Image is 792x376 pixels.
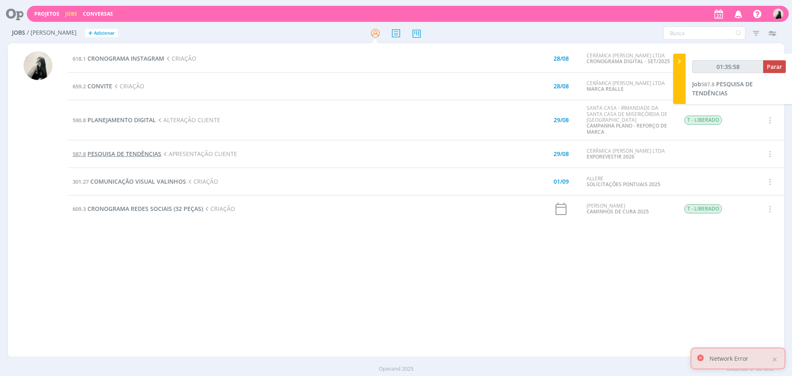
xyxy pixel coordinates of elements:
span: CRONOGRAMA INSTAGRAM [87,54,164,62]
div: CERÂMICA [PERSON_NAME] LTDA [587,53,672,65]
a: CRONOGRAMA DIGITAL - SET/2025 [587,58,670,65]
a: CAMPANHA PLANO - REFORÇO DE MARCA [587,122,667,135]
span: COMUNICAÇÃO VISUAL VALINHOS [90,177,186,185]
span: / [PERSON_NAME] [27,29,77,36]
span: CRIAÇÃO [186,177,218,185]
div: ALLERE [587,176,672,188]
span: 618.1 [73,55,86,62]
a: 590.8PLANEJAMENTO DIGITAL [73,116,156,124]
div: 29/08 [554,151,569,157]
a: Jobs [65,10,77,17]
div: SANTA CASA - IRMANDADE DA SANTA CASA DE MISERICÓRDIA DE [GEOGRAPHIC_DATA] [587,105,672,135]
div: CERÂMICA [PERSON_NAME] LTDA [587,148,672,160]
a: Conversas [83,10,113,17]
span: CRIAÇÃO [203,205,235,213]
a: Projetos [34,10,59,17]
span: 659.2 [73,83,86,90]
button: Conversas [80,11,115,17]
button: R [773,7,784,21]
div: 01/09 [554,179,569,184]
span: ALTERAÇÃO CLIENTE [156,116,220,124]
span: APRESENTAÇÃO CLIENTE [161,150,237,158]
a: Job587.8PESQUISA DE TENDÊNCIAS [692,80,753,97]
a: MARCA REALLE [587,85,624,92]
a: 609.3CRONOGRAMA REDES SOCIAIS (32 PEÇAS) [73,205,203,213]
span: Adicionar [94,31,115,36]
button: +Adicionar [85,29,118,38]
span: PESQUISA DE TENDÊNCIAS [692,80,753,97]
span: Jobs [12,29,25,36]
span: T - LIBERADO [684,116,722,125]
button: Jobs [63,11,80,17]
div: [PERSON_NAME] [587,203,672,215]
img: R [24,51,52,80]
div: 28/08 [554,56,569,61]
span: CRIAÇÃO [164,54,196,62]
span: 587.8 [73,150,86,158]
div: 28/08 [554,83,569,89]
a: 301.27COMUNICAÇÃO VISUAL VALINHOS [73,177,186,185]
p: Network Error [709,354,748,363]
span: PESQUISA DE TENDÊNCIAS [87,150,161,158]
a: EXPOREVESTIR 2026 [587,153,634,160]
a: CAMINHOS DE CURA 2025 [587,208,649,215]
a: 587.8PESQUISA DE TENDÊNCIAS [73,150,161,158]
img: R [773,9,783,19]
span: 590.8 [73,116,86,124]
div: 29/08 [554,117,569,123]
span: PLANEJAMENTO DIGITAL [87,116,156,124]
span: 587.8 [701,80,714,88]
span: CRIAÇÃO [112,82,144,90]
a: 659.2CONVITE [73,82,112,90]
span: + [88,29,92,38]
button: Projetos [32,11,62,17]
span: 609.3 [73,205,86,213]
div: CERÂMICA [PERSON_NAME] LTDA [587,80,672,92]
span: CONVITE [87,82,112,90]
button: Parar [763,60,786,73]
span: Parar [767,63,782,71]
a: 618.1CRONOGRAMA INSTAGRAM [73,54,164,62]
span: T - LIBERADO [684,204,722,213]
span: 301.27 [73,178,89,185]
input: Busca [663,26,745,40]
a: SOLICITAÇÕES PONTUAIS 2025 [587,181,660,188]
span: CRONOGRAMA REDES SOCIAIS (32 PEÇAS) [87,205,203,213]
